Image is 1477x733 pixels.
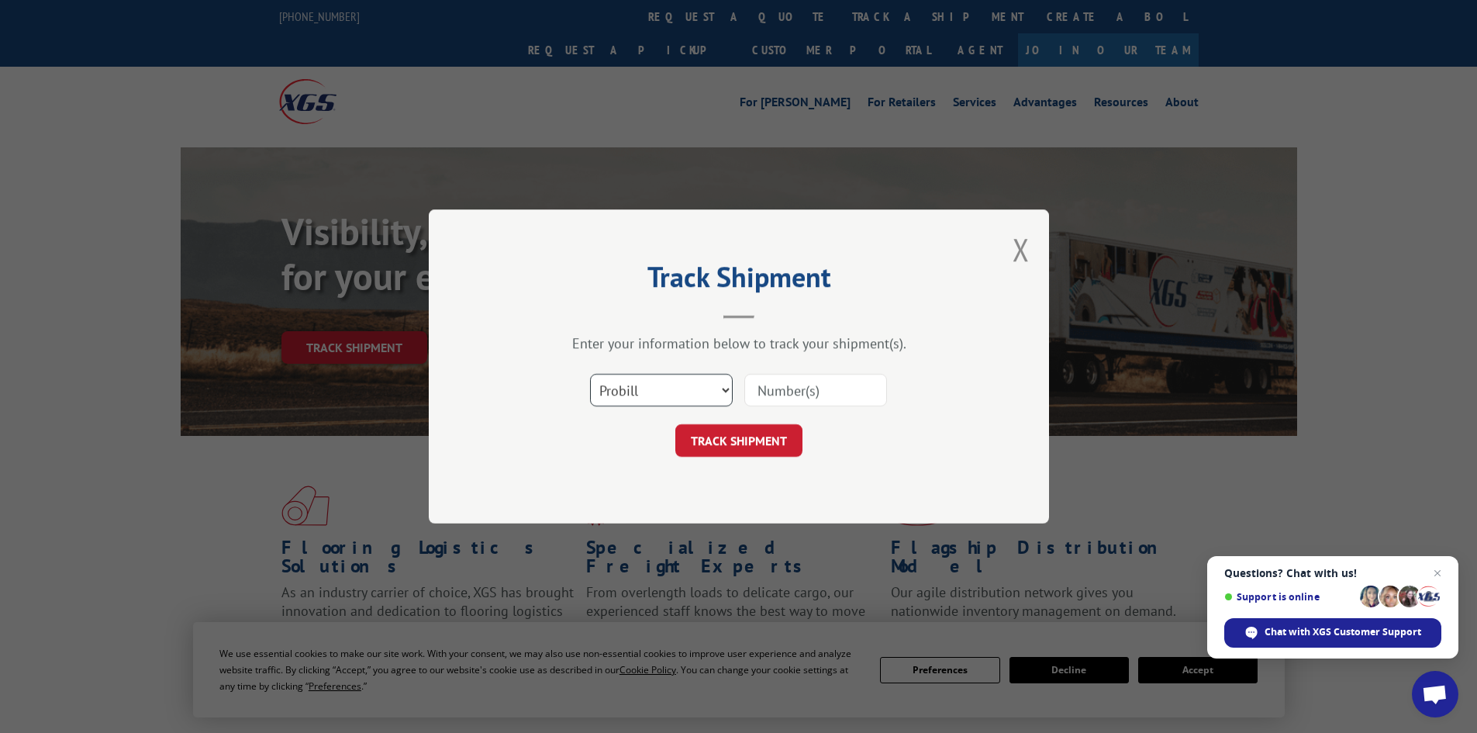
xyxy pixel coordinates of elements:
[744,374,887,406] input: Number(s)
[1412,671,1458,717] div: Open chat
[1224,591,1354,603] span: Support is online
[675,424,802,457] button: TRACK SHIPMENT
[1013,229,1030,270] button: Close modal
[1224,567,1441,579] span: Questions? Chat with us!
[506,334,971,352] div: Enter your information below to track your shipment(s).
[1265,625,1421,639] span: Chat with XGS Customer Support
[1428,564,1447,583] span: Close chat
[506,266,971,296] h2: Track Shipment
[1224,618,1441,648] div: Chat with XGS Customer Support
